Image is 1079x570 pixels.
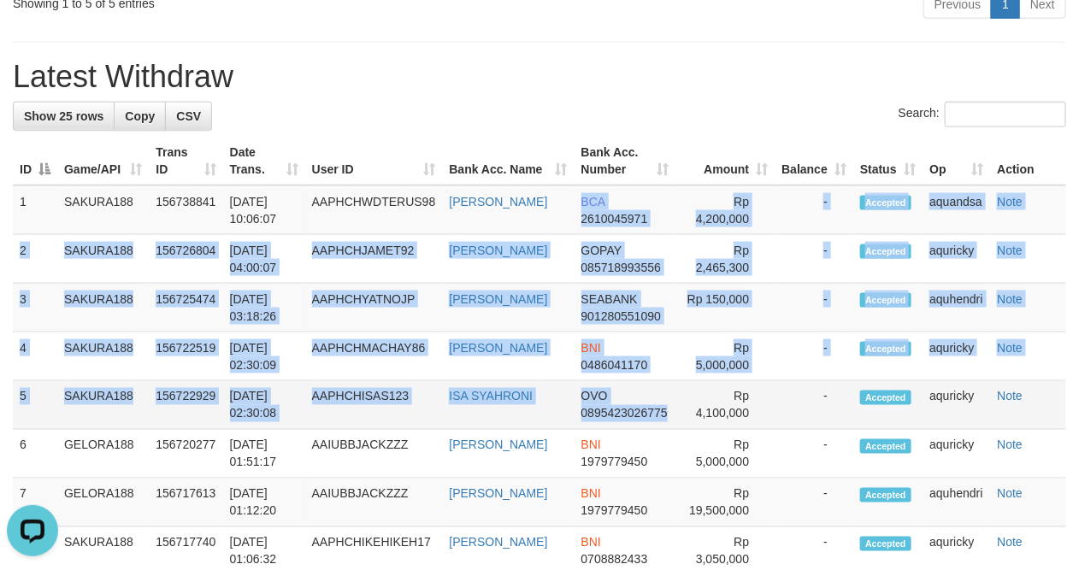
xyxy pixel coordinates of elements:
span: OVO [581,390,608,403]
span: GOPAY [581,244,622,257]
td: SAKURA188 [57,284,149,332]
td: [DATE] 01:12:20 [223,479,305,527]
td: 156738841 [149,185,222,235]
td: 3 [13,284,57,332]
h1: Latest Withdraw [13,60,1066,94]
td: [DATE] 04:00:07 [223,235,305,284]
th: Trans ID: activate to sort column ascending [149,137,222,185]
td: 156722519 [149,332,222,381]
span: Copy 085718993556 to clipboard [581,261,661,274]
td: SAKURA188 [57,332,149,381]
td: 156720277 [149,430,222,479]
td: AAPHCHWDTERUS98 [305,185,443,235]
td: - [775,479,853,527]
a: [PERSON_NAME] [449,292,547,306]
span: BCA [581,195,605,209]
span: Accepted [860,488,911,502]
td: GELORA188 [57,430,149,479]
td: - [775,430,853,479]
span: Copy 1979779450 to clipboard [581,504,648,518]
label: Search: [899,102,1066,127]
span: Accepted [860,342,911,356]
td: [DATE] 03:18:26 [223,284,305,332]
td: Rp 150,000 [675,284,775,332]
a: CSV [165,102,212,131]
button: Open LiveChat chat widget [7,7,58,58]
span: Accepted [860,537,911,551]
a: ISA SYAHRONI [449,390,533,403]
td: AAIUBBJACKZZZ [305,479,443,527]
span: Copy 1979779450 to clipboard [581,455,648,469]
td: SAKURA188 [57,185,149,235]
span: BNI [581,341,601,355]
span: Copy 0486041170 to clipboard [581,358,648,372]
a: Note [997,244,1023,257]
th: Status: activate to sort column ascending [853,137,923,185]
span: Accepted [860,391,911,405]
td: Rp 4,200,000 [675,185,775,235]
a: [PERSON_NAME] [449,536,547,549]
a: [PERSON_NAME] [449,341,547,355]
th: Date Trans.: activate to sort column ascending [223,137,305,185]
td: aquhendri [923,284,990,332]
td: Rp 19,500,000 [675,479,775,527]
td: Rp 5,000,000 [675,430,775,479]
td: aquandsa [923,185,990,235]
td: - [775,235,853,284]
a: Note [997,438,1023,452]
td: SAKURA188 [57,235,149,284]
span: Accepted [860,293,911,308]
a: Copy [114,102,166,131]
td: AAPHCHMACHAY86 [305,332,443,381]
th: Game/API: activate to sort column ascending [57,137,149,185]
a: Note [997,536,1023,549]
td: aquhendri [923,479,990,527]
th: Bank Acc. Number: activate to sort column ascending [575,137,676,185]
td: 156717613 [149,479,222,527]
td: aquricky [923,332,990,381]
a: Note [997,195,1023,209]
span: BNI [581,487,601,501]
span: Copy 0895423026775 to clipboard [581,407,668,420]
td: 7 [13,479,57,527]
input: Search: [945,102,1066,127]
td: AAIUBBJACKZZZ [305,430,443,479]
span: BNI [581,438,601,452]
td: [DATE] 10:06:07 [223,185,305,235]
td: aquricky [923,235,990,284]
td: 5 [13,381,57,430]
th: Op: activate to sort column ascending [923,137,990,185]
td: aquricky [923,430,990,479]
a: Note [997,292,1023,306]
td: - [775,381,853,430]
th: Action [990,137,1066,185]
td: [DATE] 02:30:09 [223,332,305,381]
td: Rp 4,100,000 [675,381,775,430]
td: 156725474 [149,284,222,332]
td: Rp 5,000,000 [675,332,775,381]
th: User ID: activate to sort column ascending [305,137,443,185]
th: Bank Acc. Name: activate to sort column ascending [442,137,574,185]
td: AAPHCHYATNOJP [305,284,443,332]
span: Copy 2610045971 to clipboard [581,212,648,226]
td: AAPHCHISAS123 [305,381,443,430]
span: Copy [125,109,155,123]
td: 156722929 [149,381,222,430]
a: [PERSON_NAME] [449,244,547,257]
a: Show 25 rows [13,102,115,131]
td: aquricky [923,381,990,430]
td: - [775,185,853,235]
td: 4 [13,332,57,381]
span: Accepted [860,196,911,210]
td: 6 [13,430,57,479]
a: [PERSON_NAME] [449,487,547,501]
span: Show 25 rows [24,109,103,123]
td: 156726804 [149,235,222,284]
a: Note [997,341,1023,355]
span: CSV [176,109,201,123]
td: 2 [13,235,57,284]
th: ID: activate to sort column descending [13,137,57,185]
a: [PERSON_NAME] [449,438,547,452]
td: - [775,284,853,332]
th: Amount: activate to sort column ascending [675,137,775,185]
